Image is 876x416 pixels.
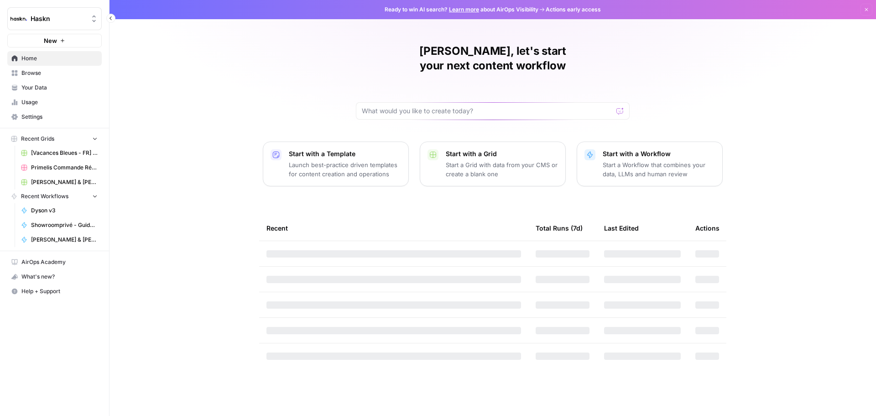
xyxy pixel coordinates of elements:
[17,218,102,232] a: Showroomprivé - Guide d'achat de 800 mots
[21,135,54,143] span: Recent Grids
[21,98,98,106] span: Usage
[603,160,715,179] p: Start a Workflow that combines your data, LLMs and human review
[385,5,538,14] span: Ready to win AI search? about AirOps Visibility
[7,190,102,203] button: Recent Workflows
[7,80,102,95] a: Your Data
[289,149,401,158] p: Start with a Template
[10,11,27,27] img: Haskn Logo
[7,7,102,30] button: Workspace: Haskn
[31,206,98,215] span: Dyson v3
[31,178,98,186] span: [PERSON_NAME] & [PERSON_NAME] - Optimization pages for LLMs Grid
[7,284,102,299] button: Help + Support
[266,216,521,241] div: Recent
[21,84,98,92] span: Your Data
[7,66,102,80] a: Browse
[356,44,630,73] h1: [PERSON_NAME], let's start your next content workflow
[420,142,566,186] button: Start with a GridStart a Grid with data from your CMS or create a blank one
[289,160,401,179] p: Launch best-practice driven templates for content creation and operations
[17,160,102,175] a: Primelis Commande Rédaction Netlinking (2).csv
[17,175,102,190] a: [PERSON_NAME] & [PERSON_NAME] - Optimization pages for LLMs Grid
[21,192,68,200] span: Recent Workflows
[577,142,723,186] button: Start with a WorkflowStart a Workflow that combines your data, LLMs and human review
[7,132,102,146] button: Recent Grids
[17,203,102,218] a: Dyson v3
[31,163,98,172] span: Primelis Commande Rédaction Netlinking (2).csv
[31,236,98,244] span: [PERSON_NAME] & [PERSON_NAME] - Optimization pages for LLMs
[546,5,601,14] span: Actions early access
[695,216,720,241] div: Actions
[362,106,613,116] input: What would you like to create today?
[7,269,102,284] button: What's new?
[263,142,409,186] button: Start with a TemplateLaunch best-practice driven templates for content creation and operations
[21,258,98,266] span: AirOps Academy
[7,255,102,269] a: AirOps Academy
[21,54,98,63] span: Home
[7,110,102,124] a: Settings
[604,216,639,241] div: Last Edited
[31,149,98,157] span: [Vacances Bleues - FR] Pages refonte sites hôtels - [GEOGRAPHIC_DATA]
[536,216,583,241] div: Total Runs (7d)
[8,270,101,284] div: What's new?
[446,160,558,179] p: Start a Grid with data from your CMS or create a blank one
[7,51,102,66] a: Home
[446,149,558,158] p: Start with a Grid
[603,149,715,158] p: Start with a Workflow
[17,232,102,247] a: [PERSON_NAME] & [PERSON_NAME] - Optimization pages for LLMs
[31,14,86,23] span: Haskn
[21,113,98,121] span: Settings
[44,36,57,45] span: New
[7,95,102,110] a: Usage
[31,221,98,229] span: Showroomprivé - Guide d'achat de 800 mots
[17,146,102,160] a: [Vacances Bleues - FR] Pages refonte sites hôtels - [GEOGRAPHIC_DATA]
[21,69,98,77] span: Browse
[449,6,479,13] a: Learn more
[7,34,102,47] button: New
[21,287,98,295] span: Help + Support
